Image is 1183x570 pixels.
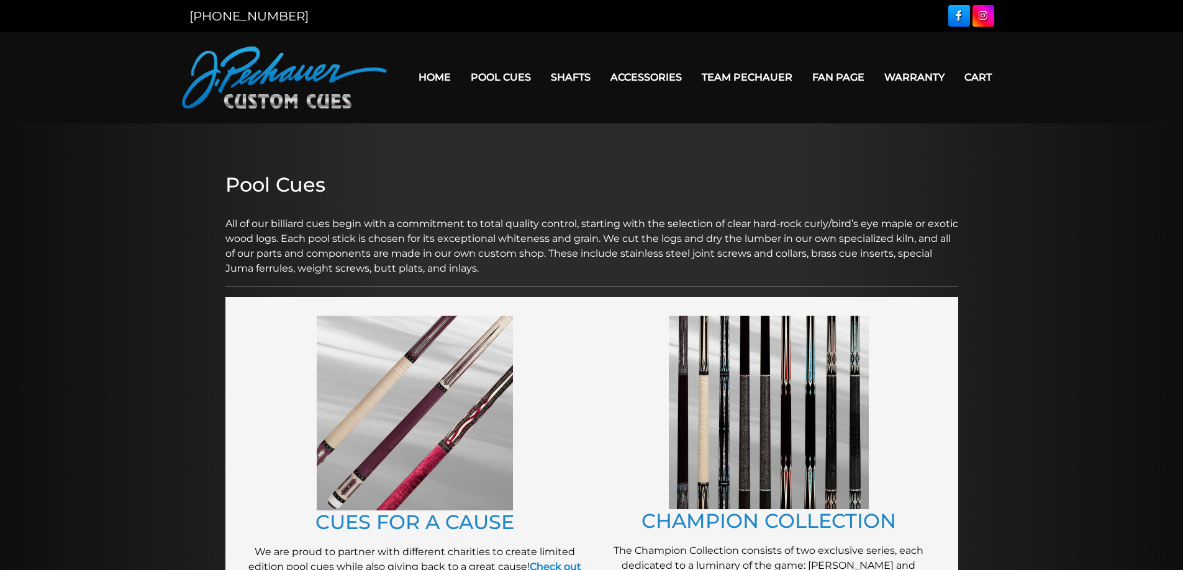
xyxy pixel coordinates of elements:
[874,61,954,93] a: Warranty
[461,61,541,93] a: Pool Cues
[541,61,601,93] a: Shafts
[692,61,802,93] a: Team Pechauer
[601,61,692,93] a: Accessories
[954,61,1002,93] a: Cart
[641,509,896,533] a: CHAMPION COLLECTION
[182,47,387,109] img: Pechauer Custom Cues
[409,61,461,93] a: Home
[189,9,309,24] a: [PHONE_NUMBER]
[225,173,958,197] h2: Pool Cues
[802,61,874,93] a: Fan Page
[225,202,958,276] p: All of our billiard cues begin with a commitment to total quality control, starting with the sele...
[315,510,514,534] a: CUES FOR A CAUSE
